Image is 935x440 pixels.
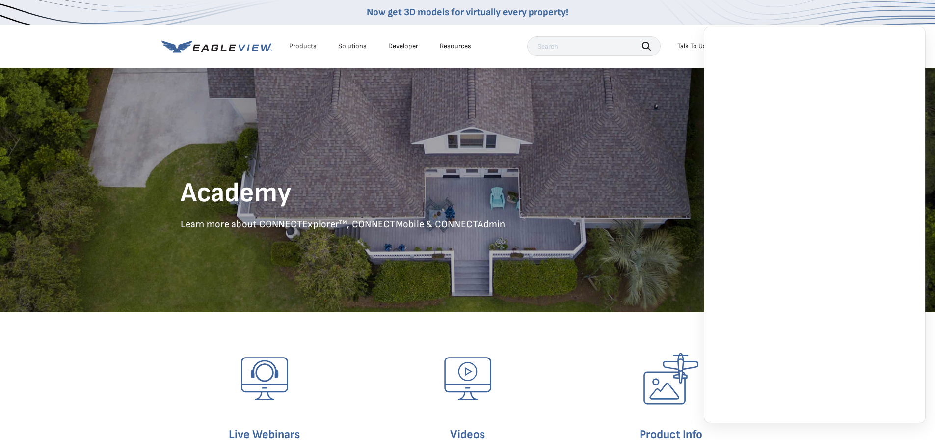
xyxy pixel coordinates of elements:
[181,219,755,231] p: Learn more about CONNECTExplorer™, CONNECTMobile & CONNECTAdmin
[181,176,755,211] h1: Academy
[677,42,706,51] div: Talk To Us
[388,42,418,51] a: Developer
[289,42,317,51] div: Products
[367,6,568,18] a: Now get 3D models for virtually every property!
[440,42,471,51] div: Resources
[527,36,661,56] input: Search
[338,42,367,51] div: Solutions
